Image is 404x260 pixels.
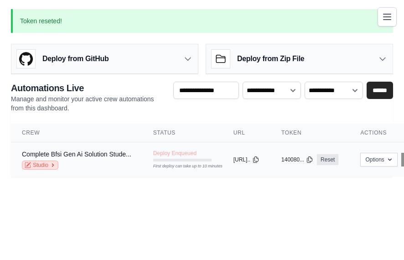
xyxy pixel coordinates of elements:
a: Reset [317,154,338,165]
a: Studio [22,161,58,170]
th: Crew [11,124,142,142]
button: Options [360,153,397,166]
p: Manage and monitor your active crew automations from this dashboard. [11,94,166,113]
img: GitHub Logo [17,50,35,68]
a: Complete Bfsi Gen Ai Solution Stude... [22,151,131,158]
div: First deploy can take up to 10 minutes [153,163,212,170]
th: URL [223,124,270,142]
button: 140080... [281,156,313,163]
h2: Automations Live [11,82,166,94]
h3: Deploy from GitHub [42,53,109,64]
button: Toggle navigation [378,7,397,26]
th: Status [142,124,223,142]
th: Token [270,124,349,142]
h3: Deploy from Zip File [237,53,304,64]
p: Token reseted! [11,9,393,33]
span: Deploy Enqueued [153,150,197,157]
